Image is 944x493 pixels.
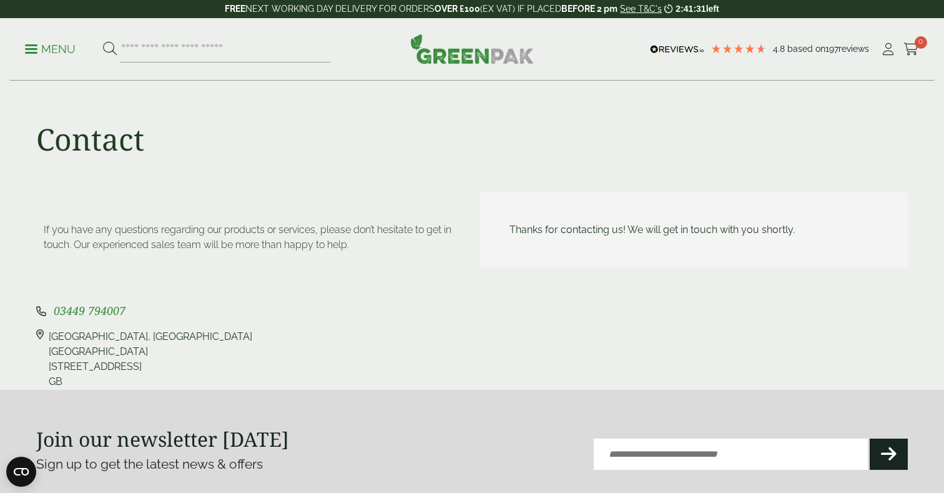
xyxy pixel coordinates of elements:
img: GreenPak Supplies [410,34,534,64]
i: My Account [880,43,896,56]
strong: BEFORE 2 pm [561,4,617,14]
span: reviews [838,44,869,54]
span: left [706,4,719,14]
a: See T&C's [620,4,662,14]
p: Menu [25,42,76,57]
p: Sign up to get the latest news & offers [36,454,428,474]
a: 0 [903,40,919,59]
strong: FREE [225,4,245,14]
strong: Join our newsletter [DATE] [36,426,289,452]
span: 2:41:31 [676,4,706,14]
a: 03449 794007 [54,306,125,317]
span: 03449 794007 [54,303,125,318]
div: 4.79 Stars [710,43,767,54]
span: Based on [787,44,825,54]
h1: Contact [36,121,144,157]
strong: OVER £100 [435,4,480,14]
span: 197 [825,44,838,54]
div: Thanks for contacting us! We will get in touch with you shortly. [509,222,878,237]
button: Open CMP widget [6,457,36,487]
div: [GEOGRAPHIC_DATA], [GEOGRAPHIC_DATA] [GEOGRAPHIC_DATA] [STREET_ADDRESS] GB [49,329,252,389]
p: If you have any questions regarding our products or services, please don’t hesitate to get in tou... [44,222,457,252]
i: Cart [903,43,919,56]
span: 0 [915,36,927,49]
a: Menu [25,42,76,54]
img: REVIEWS.io [650,45,704,54]
span: 4.8 [773,44,787,54]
